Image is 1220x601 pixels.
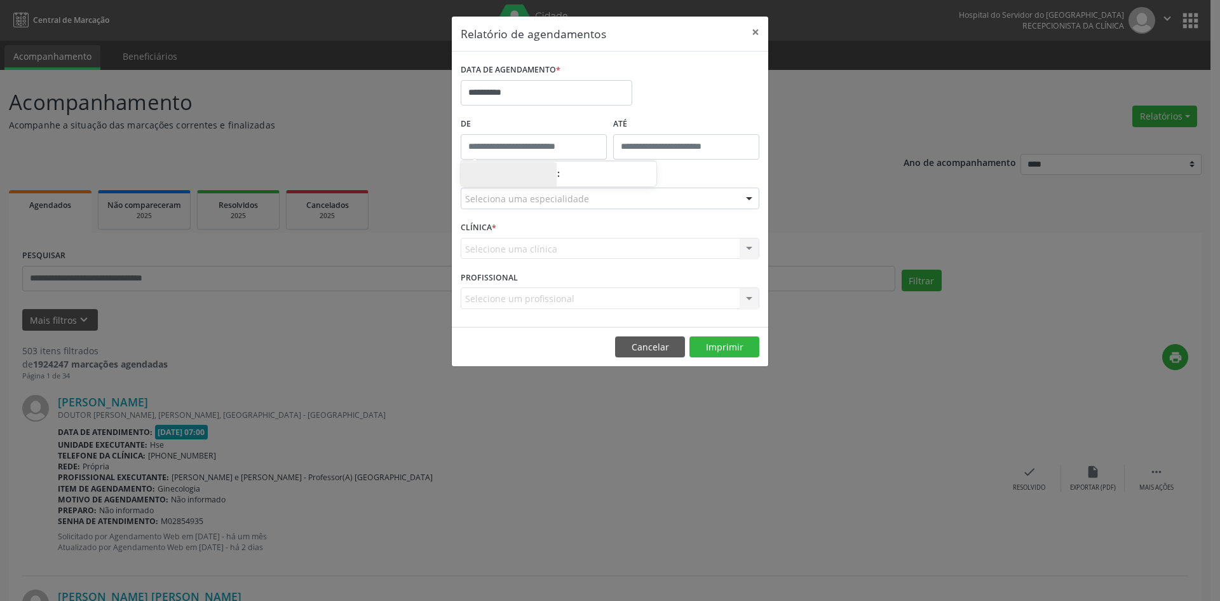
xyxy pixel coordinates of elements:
span: : [557,161,560,186]
label: DATA DE AGENDAMENTO [461,60,560,80]
label: PROFISSIONAL [461,268,518,287]
button: Cancelar [615,336,685,358]
label: CLÍNICA [461,218,496,238]
button: Imprimir [689,336,759,358]
button: Close [743,17,768,48]
span: Seleciona uma especialidade [465,192,589,205]
label: De [461,114,607,134]
input: Minute [560,162,656,188]
input: Hour [461,162,557,188]
h5: Relatório de agendamentos [461,25,606,42]
label: ATÉ [613,114,759,134]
